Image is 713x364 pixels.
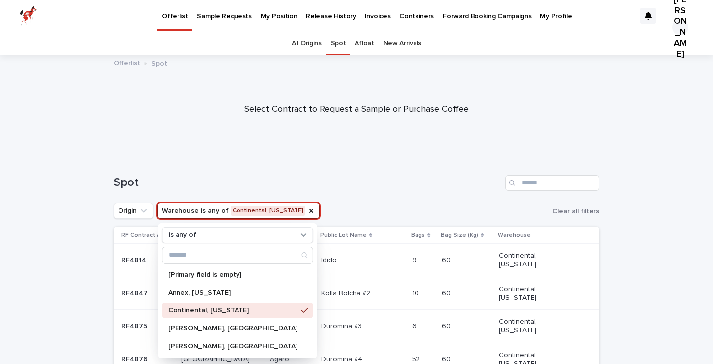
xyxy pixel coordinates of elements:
tr: RF4847RF4847 [GEOGRAPHIC_DATA]AgaroAgaro Kolla Bolcha #2Kolla Bolcha #2 1010 6060 Continental, [U... [114,277,599,310]
p: [Primary field is empty] [168,271,297,278]
p: 60 [442,254,453,265]
h1: Spot [114,176,501,190]
p: Warehouse [498,230,531,241]
p: Duromina #3 [321,320,364,331]
p: RF4814 [121,254,148,265]
a: All Origins [292,32,322,55]
p: [GEOGRAPHIC_DATA] [181,355,252,364]
p: Spot [151,58,167,68]
div: Search [162,247,313,264]
a: Offerlist [114,57,140,68]
p: Select Contract to Request a Sample or Purchase Coffee [158,104,555,115]
button: Origin [114,203,153,219]
p: 60 [442,287,453,298]
button: Clear all filters [548,204,599,219]
p: Duromina #4 [321,353,364,364]
p: Annex, [US_STATE] [168,289,297,296]
p: Agaro [270,353,291,364]
p: 52 [412,353,422,364]
a: New Arrivals [383,32,421,55]
p: RF4875 [121,320,149,331]
p: Public Lot Name [320,230,367,241]
tr: RF4875RF4875 [GEOGRAPHIC_DATA]AgaroAgaro Duromina #3Duromina #3 66 6060 Continental, [US_STATE] [114,310,599,343]
a: Afloat [355,32,374,55]
img: zttTXibQQrCfv9chImQE [20,6,37,26]
p: RF Contract # [121,230,160,241]
p: [PERSON_NAME], [GEOGRAPHIC_DATA] [168,325,297,332]
p: RF4847 [121,287,150,298]
input: Search [163,247,313,263]
span: Clear all filters [552,208,599,215]
p: Bags [411,230,425,241]
p: 60 [442,320,453,331]
p: 10 [412,287,421,298]
div: [PERSON_NAME] [672,19,688,35]
p: Bag Size (Kg) [441,230,478,241]
p: 60 [442,353,453,364]
p: is any of [169,231,196,239]
p: Idido [321,254,339,265]
a: Spot [331,32,346,55]
p: 9 [412,254,418,265]
input: Search [505,175,599,191]
p: Kolla Bolcha #2 [321,287,372,298]
tr: RF4814RF4814 [GEOGRAPHIC_DATA]YirgacheffeYirgacheffe IdidoIdido 99 6060 Continental, [US_STATE] [114,244,599,277]
p: 6 [412,320,418,331]
p: [PERSON_NAME], [GEOGRAPHIC_DATA] [168,343,297,350]
button: Warehouse [157,203,320,219]
p: RF4876 [121,353,150,364]
p: Continental, [US_STATE] [168,307,297,314]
